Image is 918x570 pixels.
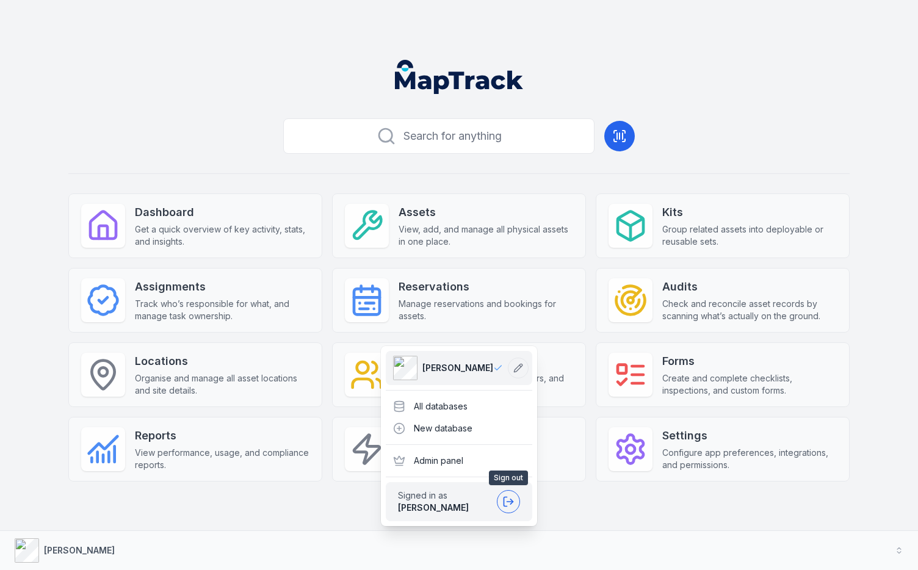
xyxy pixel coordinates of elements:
span: Signed in as [398,489,492,502]
div: New database [386,417,532,439]
div: All databases [386,395,532,417]
strong: [PERSON_NAME] [398,502,469,513]
span: [PERSON_NAME] [422,362,493,374]
div: Admin panel [386,450,532,472]
div: [PERSON_NAME] [381,346,537,526]
span: Sign out [489,471,528,485]
strong: [PERSON_NAME] [44,545,115,555]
